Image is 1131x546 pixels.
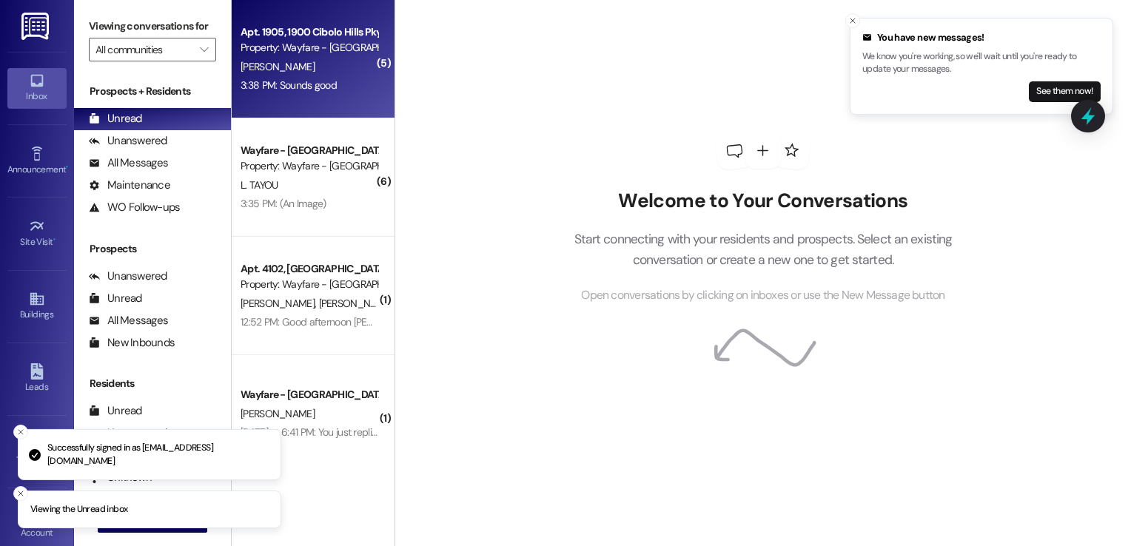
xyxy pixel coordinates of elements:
div: Unanswered [89,133,167,149]
div: All Messages [89,313,168,328]
div: New Inbounds [89,335,175,351]
div: Unread [89,111,142,127]
p: Viewing the Unread inbox [30,503,127,516]
div: All Messages [89,155,168,171]
div: Apt. 1905, 1900 Cibolo Hills Pky [241,24,377,40]
div: Unanswered [89,269,167,284]
span: [PERSON_NAME] [241,60,315,73]
button: Close toast [845,13,860,28]
input: All communities [95,38,192,61]
div: Prospects [74,241,231,257]
span: [PERSON_NAME] [241,297,319,310]
span: Open conversations by clicking on inboxes or use the New Message button [581,286,944,305]
div: Unread [89,291,142,306]
a: Buildings [7,286,67,326]
span: [PERSON_NAME] [241,407,315,420]
button: See them now! [1029,81,1101,102]
div: Prospects + Residents [74,84,231,99]
a: Inbox [7,68,67,108]
div: Property: Wayfare - [GEOGRAPHIC_DATA] [241,158,377,174]
p: Successfully signed in as [EMAIL_ADDRESS][DOMAIN_NAME] [47,442,269,468]
div: 3:38 PM: Sounds good [241,78,337,92]
div: You have new messages! [862,30,1101,45]
a: Site Visit • [7,214,67,254]
a: Templates • [7,432,67,472]
img: ResiDesk Logo [21,13,52,40]
i:  [200,44,208,55]
button: Close toast [13,486,28,501]
div: Apt. 4102, [GEOGRAPHIC_DATA] [241,261,377,277]
button: Close toast [13,425,28,439]
h2: Welcome to Your Conversations [551,189,975,213]
div: Maintenance [89,178,170,193]
span: • [53,235,56,245]
div: Property: Wayfare - [GEOGRAPHIC_DATA] [241,40,377,55]
div: Property: Wayfare - [GEOGRAPHIC_DATA] [241,277,377,292]
div: Residents [74,376,231,391]
div: Wayfare - [GEOGRAPHIC_DATA] [241,143,377,158]
span: L. TAYOU [241,178,278,192]
div: WO Follow-ups [89,200,180,215]
p: Start connecting with your residents and prospects. Select an existing conversation or create a n... [551,229,975,271]
div: Wayfare - [GEOGRAPHIC_DATA] [241,387,377,402]
div: 12:52 PM: Good afternoon [PERSON_NAME], wanted to follow up on my question. Is [DATE] the last fu... [241,315,909,328]
div: Unread [89,403,142,419]
div: 3:35 PM: (An Image) [241,197,326,210]
p: We know you're working, so we'll wait until you're ready to update your messages. [862,50,1101,76]
span: [PERSON_NAME] [318,297,392,310]
span: • [66,162,68,172]
label: Viewing conversations for [89,15,216,38]
a: Account [7,505,67,545]
a: Leads [7,359,67,399]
